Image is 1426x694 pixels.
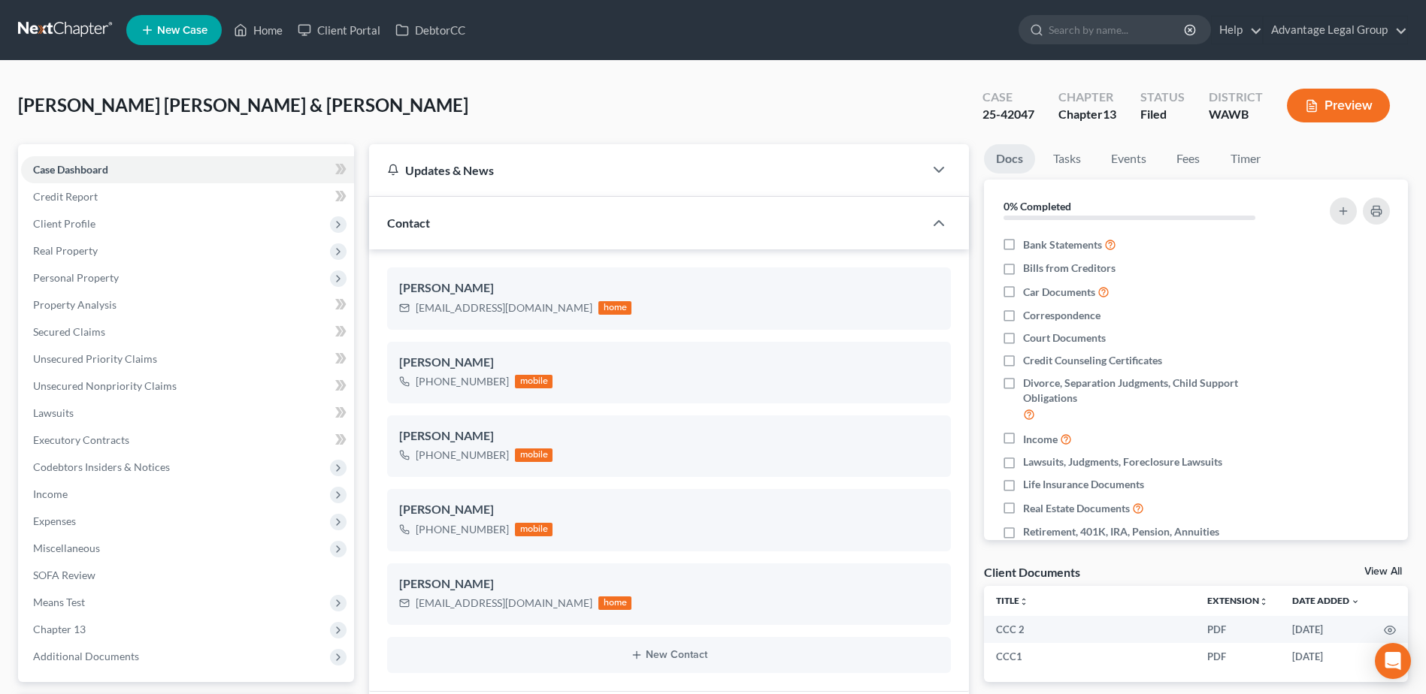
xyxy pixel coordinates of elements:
[515,448,553,462] div: mobile
[1207,595,1268,606] a: Extensionunfold_more
[33,460,170,473] span: Codebtors Insiders & Notices
[984,643,1195,670] td: CCC1
[984,564,1080,580] div: Client Documents
[1023,376,1289,406] span: Divorce, Separation Judgments, Child Support Obligations
[21,562,354,589] a: SOFA Review
[598,301,631,315] div: home
[399,354,939,372] div: [PERSON_NAME]
[1264,17,1407,44] a: Advantage Legal Group
[21,183,354,210] a: Credit Report
[1164,144,1213,173] a: Fees
[157,25,207,36] span: New Case
[33,569,95,581] span: SOFA Review
[1023,454,1222,469] span: Lawsuits, Judgments, Foreclosure Lawsuits
[33,406,74,419] span: Lawsuits
[21,156,354,183] a: Case Dashboard
[1140,106,1185,123] div: Filed
[1049,16,1186,44] input: Search by name...
[1103,107,1116,121] span: 13
[1023,524,1219,539] span: Retirement, 401K, IRA, Pension, Annuities
[21,400,354,427] a: Lawsuits
[33,596,85,608] span: Means Test
[1212,17,1262,44] a: Help
[982,89,1034,106] div: Case
[1023,353,1162,368] span: Credit Counseling Certificates
[21,373,354,400] a: Unsecured Nonpriority Claims
[33,163,108,176] span: Case Dashboard
[982,106,1034,123] div: 25-42047
[33,379,177,392] span: Unsecured Nonpriority Claims
[984,616,1195,643] td: CCC 2
[33,514,76,527] span: Expenses
[1023,285,1095,300] span: Car Documents
[18,94,468,116] span: [PERSON_NAME] [PERSON_NAME] & [PERSON_NAME]
[33,325,105,338] span: Secured Claims
[416,374,509,389] div: [PHONE_NUMBER]
[1219,144,1273,173] a: Timer
[515,375,553,388] div: mobile
[416,522,509,537] div: [PHONE_NUMBER]
[1280,616,1372,643] td: [DATE]
[387,162,906,178] div: Updates & News
[1351,597,1360,606] i: expand_more
[1023,237,1102,252] span: Bank Statements
[1375,643,1411,679] div: Open Intercom Messenger
[33,190,98,203] span: Credit Report
[21,291,354,318] a: Property Analysis
[399,575,939,593] div: [PERSON_NAME]
[984,144,1035,173] a: Docs
[388,17,473,44] a: DebtorCC
[1364,566,1402,577] a: View All
[33,623,86,635] span: Chapter 13
[399,279,939,297] div: [PERSON_NAME]
[1280,643,1372,670] td: [DATE]
[387,216,430,230] span: Contact
[1195,643,1280,670] td: PDF
[1259,597,1268,606] i: unfold_more
[1023,308,1101,323] span: Correspondence
[33,650,139,662] span: Additional Documents
[1140,89,1185,106] div: Status
[1023,501,1130,516] span: Real Estate Documents
[1209,89,1263,106] div: District
[290,17,388,44] a: Client Portal
[33,433,129,446] span: Executory Contracts
[399,649,939,661] button: New Contact
[1023,432,1058,447] span: Income
[1023,330,1106,345] span: Court Documents
[1292,595,1360,606] a: Date Added expand_more
[399,427,939,445] div: [PERSON_NAME]
[1023,477,1144,492] span: Life Insurance Documents
[416,300,592,315] div: [EMAIL_ADDRESS][DOMAIN_NAME]
[399,501,939,519] div: [PERSON_NAME]
[1058,106,1116,123] div: Chapter
[416,448,509,463] div: [PHONE_NUMBER]
[33,487,68,500] span: Income
[21,427,354,454] a: Executory Contracts
[996,595,1028,606] a: Titleunfold_more
[598,596,631,610] div: home
[1023,261,1116,276] span: Bills from Creditors
[21,318,354,345] a: Secured Claims
[1099,144,1158,173] a: Events
[1058,89,1116,106] div: Chapter
[33,298,117,311] span: Property Analysis
[33,271,119,284] span: Personal Property
[33,352,157,365] span: Unsecured Priority Claims
[416,596,592,611] div: [EMAIL_ADDRESS][DOMAIN_NAME]
[226,17,290,44] a: Home
[21,345,354,373] a: Unsecured Priority Claims
[1019,597,1028,606] i: unfold_more
[33,217,95,230] span: Client Profile
[1195,616,1280,643] td: PDF
[1004,200,1071,213] strong: 0% Completed
[1287,89,1390,122] button: Preview
[515,523,553,536] div: mobile
[1041,144,1093,173] a: Tasks
[33,542,100,554] span: Miscellaneous
[1209,106,1263,123] div: WAWB
[33,244,98,257] span: Real Property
